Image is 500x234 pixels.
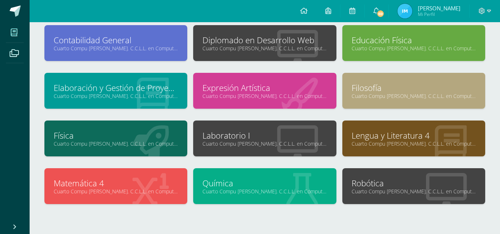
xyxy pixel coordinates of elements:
[54,34,178,46] a: Contabilidad General
[54,177,178,189] a: Matemática 4
[352,92,476,99] a: Cuarto Compu [PERSON_NAME]. C.C.L.L. en Computación "A"
[202,82,327,94] a: Expresión Artística
[352,130,476,141] a: Lengua y Literatura 4
[397,4,412,18] img: 6e4b946c0e48c17756b642b58cdf6997.png
[418,4,460,12] span: [PERSON_NAME]
[376,10,385,18] span: 69
[352,177,476,189] a: Robótica
[352,140,476,147] a: Cuarto Compu [PERSON_NAME]. C.C.L.L. en Computación "A"
[202,45,327,52] a: Cuarto Compu [PERSON_NAME]. C.C.L.L. en Computación "A"
[202,188,327,195] a: Cuarto Compu [PERSON_NAME]. C.C.L.L. en Computación "A"
[352,82,476,94] a: Filosofía
[54,45,178,52] a: Cuarto Compu [PERSON_NAME]. C.C.L.L. en Computación "A"
[202,92,327,99] a: Cuarto Compu [PERSON_NAME]. C.C.L.L. en Computación "A"
[352,34,476,46] a: Educación Física
[54,188,178,195] a: Cuarto Compu [PERSON_NAME]. C.C.L.L. en Computación "A"
[202,140,327,147] a: Cuarto Compu [PERSON_NAME]. C.C.L.L. en Computación "A"
[202,130,327,141] a: Laboratorio I
[54,82,178,94] a: Elaboración y Gestión de Proyectos
[352,45,476,52] a: Cuarto Compu [PERSON_NAME]. C.C.L.L. en Computación "A"
[418,11,460,17] span: Mi Perfil
[54,130,178,141] a: Física
[54,92,178,99] a: Cuarto Compu [PERSON_NAME]. C.C.L.L. en Computación "A"
[202,34,327,46] a: Diplomado en Desarrollo Web
[54,140,178,147] a: Cuarto Compu [PERSON_NAME]. C.C.L.L. en Computación "A"
[352,188,476,195] a: Cuarto Compu [PERSON_NAME]. C.C.L.L. en Computación "A"
[202,177,327,189] a: Química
